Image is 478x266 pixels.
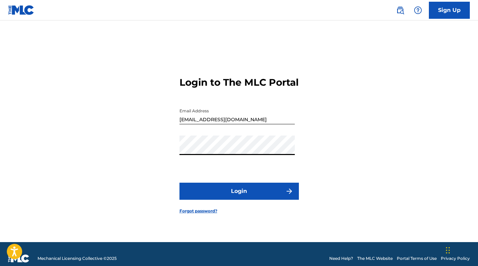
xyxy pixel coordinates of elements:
[414,6,422,14] img: help
[444,233,478,266] iframe: Chat Widget
[8,254,29,263] img: logo
[38,255,117,262] span: Mechanical Licensing Collective © 2025
[285,187,293,195] img: f7272a7cc735f4ea7f67.svg
[411,3,425,17] div: Help
[397,255,437,262] a: Portal Terms of Use
[8,5,34,15] img: MLC Logo
[396,6,404,14] img: search
[393,3,407,17] a: Public Search
[446,240,450,261] div: Drag
[357,255,393,262] a: The MLC Website
[179,183,299,200] button: Login
[179,208,217,214] a: Forgot password?
[179,76,299,88] h3: Login to The MLC Portal
[429,2,470,19] a: Sign Up
[329,255,353,262] a: Need Help?
[441,255,470,262] a: Privacy Policy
